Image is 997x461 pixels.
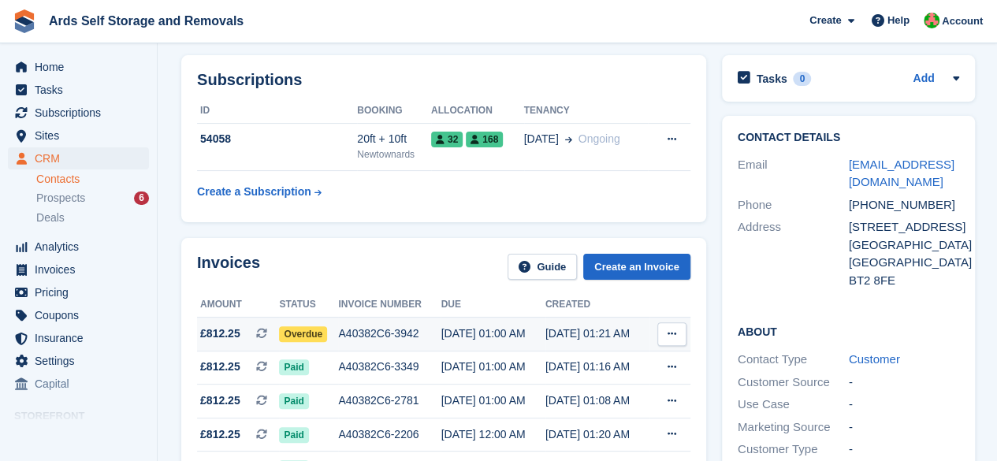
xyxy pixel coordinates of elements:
[197,131,357,147] div: 54058
[431,99,524,124] th: Allocation
[8,147,149,169] a: menu
[738,323,960,339] h2: About
[431,132,463,147] span: 32
[738,156,849,191] div: Email
[279,427,308,443] span: Paid
[36,190,149,206] a: Prospects 6
[913,70,934,88] a: Add
[35,258,129,281] span: Invoices
[197,292,279,318] th: Amount
[924,13,939,28] img: Ethan McFerran
[35,56,129,78] span: Home
[35,350,129,372] span: Settings
[738,396,849,414] div: Use Case
[849,158,954,189] a: [EMAIL_ADDRESS][DOMAIN_NAME]
[200,325,240,342] span: £812.25
[583,254,690,280] a: Create an Invoice
[200,426,240,443] span: £812.25
[36,210,65,225] span: Deals
[849,196,960,214] div: [PHONE_NUMBER]
[8,281,149,303] a: menu
[849,352,900,366] a: Customer
[35,125,129,147] span: Sites
[338,325,441,342] div: A40382C6-3942
[738,374,849,392] div: Customer Source
[809,13,841,28] span: Create
[849,418,960,437] div: -
[8,373,149,395] a: menu
[441,359,545,375] div: [DATE] 01:00 AM
[197,71,690,89] h2: Subscriptions
[279,292,338,318] th: Status
[35,79,129,101] span: Tasks
[849,374,960,392] div: -
[13,9,36,33] img: stora-icon-8386f47178a22dfd0bd8f6a31ec36ba5ce8667c1dd55bd0f319d3a0aa187defe.svg
[793,72,811,86] div: 0
[338,392,441,409] div: A40382C6-2781
[279,359,308,375] span: Paid
[524,99,648,124] th: Tenancy
[35,147,129,169] span: CRM
[357,99,431,124] th: Booking
[36,191,85,206] span: Prospects
[8,236,149,258] a: menu
[466,132,503,147] span: 168
[8,258,149,281] a: menu
[134,191,149,205] div: 6
[849,218,960,236] div: [STREET_ADDRESS]
[738,196,849,214] div: Phone
[35,281,129,303] span: Pricing
[849,396,960,414] div: -
[757,72,787,86] h2: Tasks
[8,350,149,372] a: menu
[849,272,960,290] div: BT2 8FE
[200,359,240,375] span: £812.25
[35,304,129,326] span: Coupons
[200,392,240,409] span: £812.25
[197,177,322,206] a: Create a Subscription
[545,292,649,318] th: Created
[8,56,149,78] a: menu
[35,236,129,258] span: Analytics
[14,408,157,424] span: Storefront
[35,373,129,395] span: Capital
[357,131,431,147] div: 20ft + 10ft
[738,418,849,437] div: Marketing Source
[738,351,849,369] div: Contact Type
[738,132,960,144] h2: Contact Details
[36,210,149,226] a: Deals
[545,426,649,443] div: [DATE] 01:20 AM
[849,236,960,255] div: [GEOGRAPHIC_DATA]
[338,292,441,318] th: Invoice number
[338,426,441,443] div: A40382C6-2206
[545,359,649,375] div: [DATE] 01:16 AM
[942,13,983,29] span: Account
[279,326,327,342] span: Overdue
[441,392,545,409] div: [DATE] 01:00 AM
[338,359,441,375] div: A40382C6-3349
[279,393,308,409] span: Paid
[197,99,357,124] th: ID
[357,147,431,162] div: Newtownards
[441,292,545,318] th: Due
[8,79,149,101] a: menu
[738,441,849,459] div: Customer Type
[36,172,149,187] a: Contacts
[849,254,960,272] div: [GEOGRAPHIC_DATA]
[197,254,260,280] h2: Invoices
[8,102,149,124] a: menu
[197,184,311,200] div: Create a Subscription
[35,327,129,349] span: Insurance
[508,254,577,280] a: Guide
[8,125,149,147] a: menu
[524,131,559,147] span: [DATE]
[887,13,910,28] span: Help
[8,304,149,326] a: menu
[738,218,849,289] div: Address
[578,132,620,145] span: Ongoing
[35,102,129,124] span: Subscriptions
[545,325,649,342] div: [DATE] 01:21 AM
[441,325,545,342] div: [DATE] 01:00 AM
[849,441,960,459] div: -
[441,426,545,443] div: [DATE] 12:00 AM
